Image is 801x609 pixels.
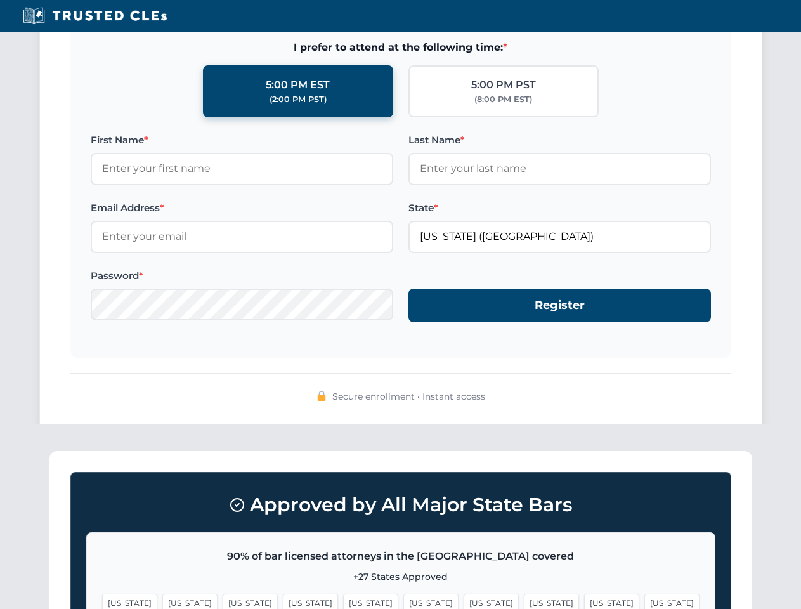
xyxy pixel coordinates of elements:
[91,268,393,284] label: Password
[91,153,393,185] input: Enter your first name
[91,200,393,216] label: Email Address
[408,133,711,148] label: Last Name
[408,221,711,252] input: Florida (FL)
[471,77,536,93] div: 5:00 PM PST
[270,93,327,106] div: (2:00 PM PST)
[266,77,330,93] div: 5:00 PM EST
[91,39,711,56] span: I prefer to attend at the following time:
[102,570,700,584] p: +27 States Approved
[91,221,393,252] input: Enter your email
[408,289,711,322] button: Register
[102,548,700,565] p: 90% of bar licensed attorneys in the [GEOGRAPHIC_DATA] covered
[332,390,485,403] span: Secure enrollment • Instant access
[86,488,715,522] h3: Approved by All Major State Bars
[316,391,327,401] img: 🔒
[91,133,393,148] label: First Name
[474,93,532,106] div: (8:00 PM EST)
[408,200,711,216] label: State
[408,153,711,185] input: Enter your last name
[19,6,171,25] img: Trusted CLEs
